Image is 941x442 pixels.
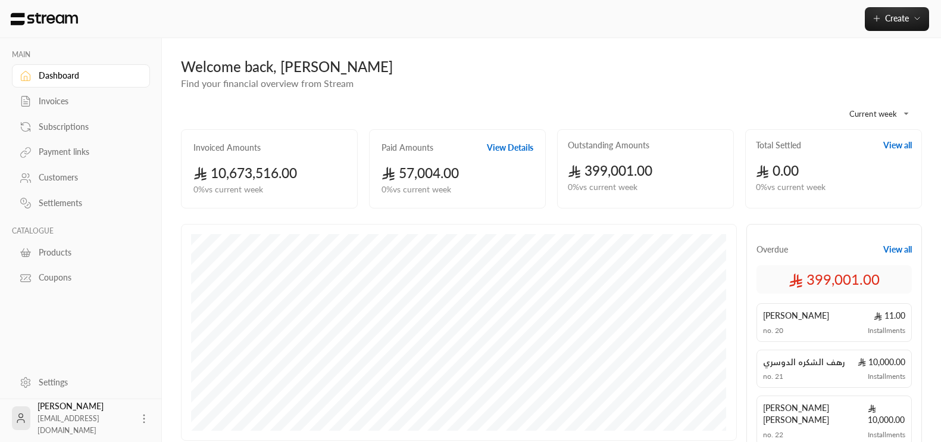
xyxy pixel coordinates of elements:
a: Products [12,241,150,264]
span: [EMAIL_ADDRESS][DOMAIN_NAME] [37,414,99,435]
div: Settlements [39,197,135,209]
span: Installments [868,372,905,381]
span: Find your financial overview from Stream [181,77,354,89]
div: Dashboard [39,70,135,82]
span: 57,004.00 [382,165,459,181]
span: 0 % vs current week [568,181,637,194]
h2: Outstanding Amounts [568,139,649,151]
h2: Paid Amounts [382,142,433,154]
div: Payment links [39,146,135,158]
a: Customers [12,166,150,189]
span: Installments [868,430,905,440]
a: Subscriptions [12,115,150,138]
span: 0 % vs current week [756,181,826,194]
button: View Details [487,142,533,154]
span: 0.00 [756,163,799,179]
span: 10,000.00 [858,356,905,368]
h2: Invoiced Amounts [193,142,261,154]
div: Products [39,247,135,259]
span: 399,001.00 [789,270,880,289]
div: Customers [39,172,135,183]
h2: Total Settled [756,139,801,151]
p: MAIN [12,50,150,60]
span: no. 21 [763,372,783,381]
img: Logo [10,13,79,26]
span: رهف الشكره الدوسري [763,356,845,368]
div: Subscriptions [39,121,135,133]
a: Settings [12,371,150,394]
span: 10,000.00 [868,402,905,426]
span: 399,001.00 [568,163,653,179]
a: Payment links [12,141,150,164]
div: Settings [39,376,135,388]
div: Coupons [39,272,135,284]
span: [PERSON_NAME] [PERSON_NAME] [763,402,868,426]
span: Create [885,13,909,23]
button: Create [865,7,929,31]
span: [PERSON_NAME] [763,310,829,322]
a: Settlements [12,192,150,215]
a: Dashboard [12,64,150,88]
button: View all [883,139,912,151]
span: no. 22 [763,430,783,440]
a: Coupons [12,266,150,290]
span: no. 20 [763,326,783,335]
a: Invoices [12,90,150,113]
span: Installments [868,326,905,335]
div: Current week [827,98,916,129]
span: 0 % vs current week [382,183,451,196]
span: 11.00 [874,310,905,322]
span: Overdue [756,244,788,256]
span: 10,673,516.00 [193,165,297,181]
div: Invoices [39,95,135,107]
div: [PERSON_NAME] [37,400,131,436]
p: CATALOGUE [12,226,150,236]
div: Welcome back, [PERSON_NAME] [181,57,922,76]
button: View all [883,244,912,256]
span: 0 % vs current week [193,183,263,196]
